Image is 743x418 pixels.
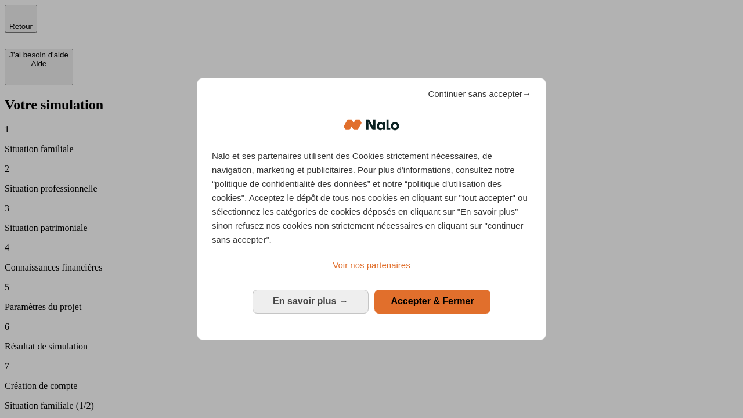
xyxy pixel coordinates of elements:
div: Bienvenue chez Nalo Gestion du consentement [197,78,546,339]
span: Continuer sans accepter→ [428,87,531,101]
img: Logo [344,107,399,142]
a: Voir nos partenaires [212,258,531,272]
button: Accepter & Fermer: Accepter notre traitement des données et fermer [374,290,490,313]
span: Voir nos partenaires [333,260,410,270]
p: Nalo et ses partenaires utilisent des Cookies strictement nécessaires, de navigation, marketing e... [212,149,531,247]
span: En savoir plus → [273,296,348,306]
button: En savoir plus: Configurer vos consentements [253,290,369,313]
span: Accepter & Fermer [391,296,474,306]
